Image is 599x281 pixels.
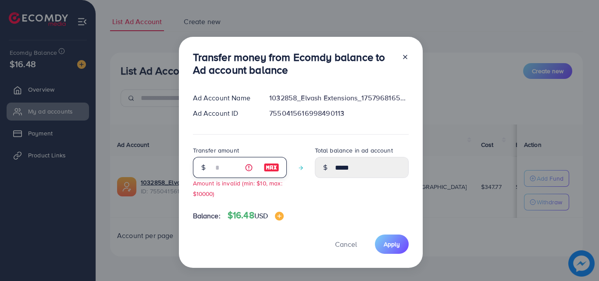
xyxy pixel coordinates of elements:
div: 1032858_Elvash Extensions_1757968165354 [262,93,415,103]
button: Apply [375,235,409,253]
small: Amount is invalid (min: $10, max: $10000) [193,179,282,197]
span: Balance: [193,211,221,221]
h4: $16.48 [228,210,284,221]
label: Transfer amount [193,146,239,155]
span: USD [254,211,268,221]
img: image [264,162,279,173]
span: Cancel [335,239,357,249]
div: Ad Account Name [186,93,263,103]
div: 7550415616998490113 [262,108,415,118]
div: Ad Account ID [186,108,263,118]
h3: Transfer money from Ecomdy balance to Ad account balance [193,51,395,76]
img: image [275,212,284,221]
label: Total balance in ad account [315,146,393,155]
button: Cancel [324,235,368,253]
span: Apply [384,240,400,249]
